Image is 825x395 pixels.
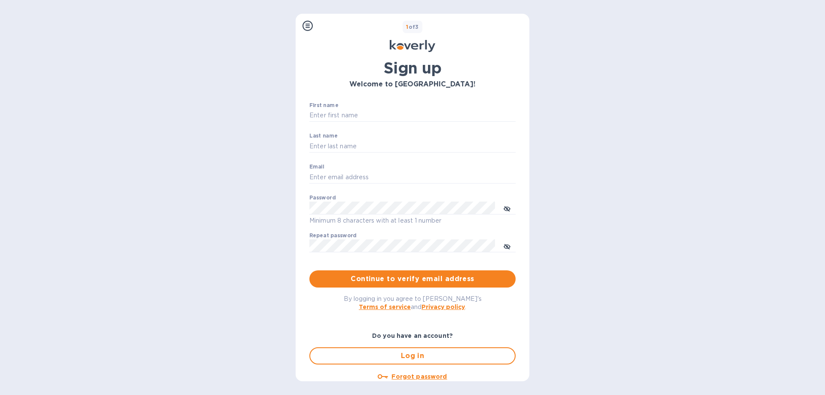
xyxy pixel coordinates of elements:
button: Log in [309,347,516,364]
button: Continue to verify email address [309,270,516,288]
b: Do you have an account? [372,332,453,339]
button: toggle password visibility [498,199,516,217]
a: Terms of service [359,303,411,310]
a: Privacy policy [422,303,465,310]
span: By logging in you agree to [PERSON_NAME]'s and . [344,295,482,310]
input: Enter last name [309,140,516,153]
p: Minimum 8 characters with at least 1 number [309,216,516,226]
input: Enter email address [309,171,516,184]
button: toggle password visibility [498,237,516,254]
u: Forgot password [391,373,447,380]
h1: Sign up [309,59,516,77]
label: First name [309,103,338,108]
label: Last name [309,134,338,139]
span: 1 [406,24,408,30]
h3: Welcome to [GEOGRAPHIC_DATA]! [309,80,516,89]
label: Email [309,165,324,170]
label: Repeat password [309,233,357,239]
input: Enter first name [309,109,516,122]
span: Log in [317,351,508,361]
label: Password [309,196,336,201]
span: Continue to verify email address [316,274,509,284]
b: of 3 [406,24,419,30]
